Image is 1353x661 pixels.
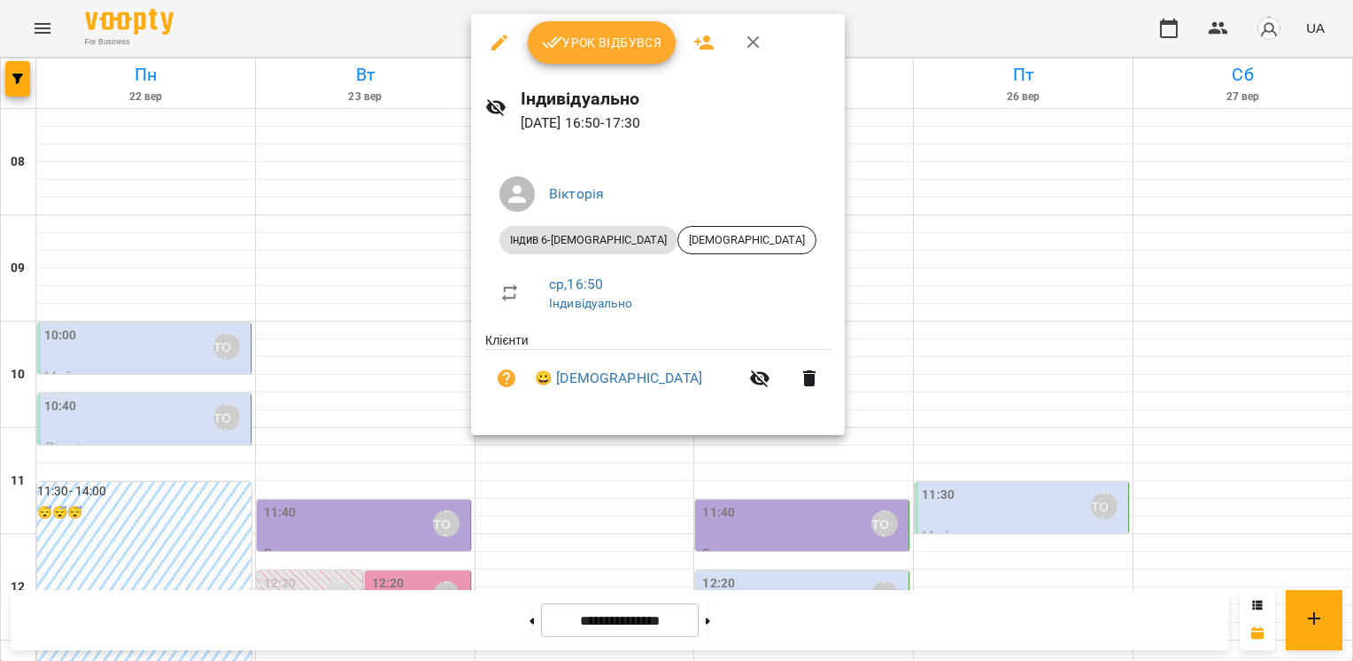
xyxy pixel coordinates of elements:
a: Вікторія [549,185,604,202]
button: Візит ще не сплачено. Додати оплату? [485,357,528,400]
a: Індивідуально [549,296,632,310]
ul: Клієнти [485,331,831,414]
a: ср , 16:50 [549,276,603,292]
span: Урок відбувся [542,32,662,53]
p: [DATE] 16:50 - 17:30 [521,113,831,134]
span: [DEMOGRAPHIC_DATA] [678,232,816,248]
a: 😀 [DEMOGRAPHIC_DATA] [535,368,702,389]
h6: Індивідуально [521,85,831,113]
div: [DEMOGRAPHIC_DATA] [677,226,816,254]
span: Індив 6-[DEMOGRAPHIC_DATA] [499,232,677,248]
button: Урок відбувся [528,21,676,64]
